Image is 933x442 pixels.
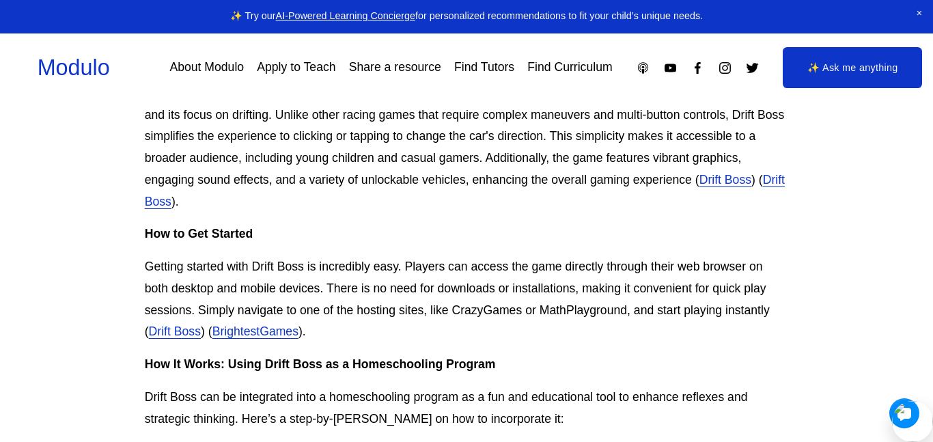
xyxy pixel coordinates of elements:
[145,227,253,240] strong: How to Get Started
[699,173,751,187] a: Drift Boss
[663,61,678,75] a: YouTube
[636,61,650,75] a: Apple Podcasts
[149,324,201,338] a: Drift Boss
[38,55,110,80] a: Modulo
[145,387,789,430] p: Drift Boss can be integrated into a homeschooling program as a fun and educational tool to enhanc...
[169,56,244,80] a: About Modulo
[349,56,441,80] a: Share a resource
[691,61,705,75] a: Facebook
[276,10,415,21] a: AI-Powered Learning Concierge
[892,401,933,442] img: bubble.svg
[745,61,760,75] a: Twitter
[145,357,496,371] strong: How It Works: Using Drift Boss as a Homeschooling Program
[783,47,922,88] a: ✨ Ask me anything
[145,83,789,213] p: Drift Boss stands out in the crowded field of online car games due to its straightforward one-but...
[145,173,785,208] a: Drift Boss
[257,56,335,80] a: Apply to Teach
[527,56,612,80] a: Find Curriculum
[145,256,789,343] p: Getting started with Drift Boss is incredibly easy. Players can access the game directly through ...
[212,324,298,338] a: BrightestGames
[454,56,514,80] a: Find Tutors
[718,61,732,75] a: Instagram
